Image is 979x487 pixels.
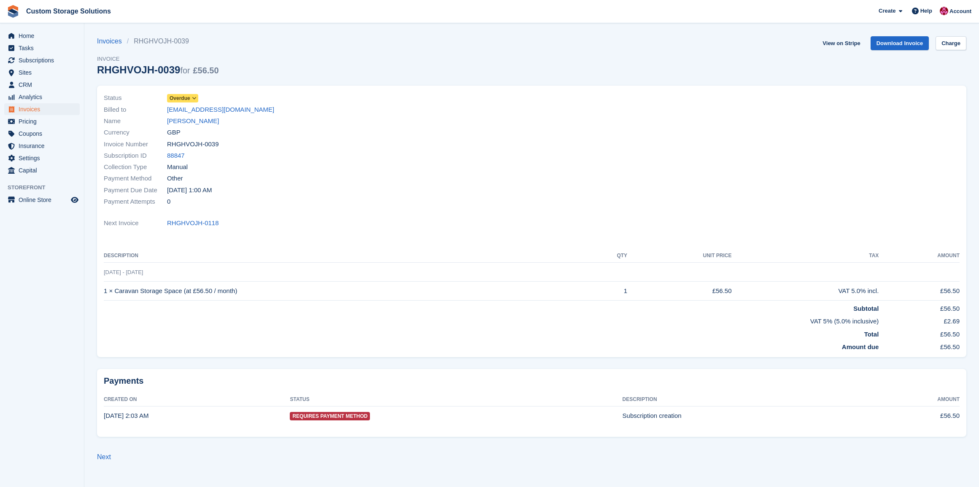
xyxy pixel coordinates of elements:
[104,269,143,275] span: [DATE] - [DATE]
[104,116,167,126] span: Name
[4,128,80,140] a: menu
[879,249,960,263] th: Amount
[193,66,218,75] span: £56.50
[842,343,879,350] strong: Amount due
[104,186,167,195] span: Payment Due Date
[167,151,185,161] a: 88847
[879,326,960,339] td: £56.50
[4,79,80,91] a: menu
[879,282,960,301] td: £56.50
[879,339,960,352] td: £56.50
[167,140,219,149] span: RHGHVOJH-0039
[19,30,69,42] span: Home
[868,406,960,425] td: £56.50
[4,30,80,42] a: menu
[104,151,167,161] span: Subscription ID
[104,376,960,386] h2: Payments
[19,152,69,164] span: Settings
[170,94,190,102] span: Overdue
[879,7,895,15] span: Create
[19,128,69,140] span: Coupons
[104,93,167,103] span: Status
[868,393,960,406] th: Amount
[4,152,80,164] a: menu
[167,218,219,228] a: RHGHVOJH-0118
[97,64,219,75] div: RHGHVOJH-0039
[4,103,80,115] a: menu
[819,36,863,50] a: View on Stripe
[19,54,69,66] span: Subscriptions
[19,103,69,115] span: Invoices
[879,313,960,326] td: £2.69
[19,116,69,127] span: Pricing
[732,286,879,296] div: VAT 5.0% incl.
[627,249,731,263] th: Unit Price
[104,218,167,228] span: Next Invoice
[4,67,80,78] a: menu
[4,140,80,152] a: menu
[627,282,731,301] td: £56.50
[4,116,80,127] a: menu
[19,164,69,176] span: Capital
[167,105,274,115] a: [EMAIL_ADDRESS][DOMAIN_NAME]
[167,186,212,195] time: 2025-07-02 00:00:00 UTC
[97,453,111,460] a: Next
[290,412,370,420] span: Requires Payment Method
[732,249,879,263] th: Tax
[589,282,627,301] td: 1
[104,128,167,137] span: Currency
[920,7,932,15] span: Help
[167,162,188,172] span: Manual
[940,7,948,15] img: Jack Alexander
[104,105,167,115] span: Billed to
[949,7,971,16] span: Account
[104,313,879,326] td: VAT 5% (5.0% inclusive)
[4,42,80,54] a: menu
[4,91,80,103] a: menu
[104,282,589,301] td: 1 × Caravan Storage Space (at £56.50 / month)
[97,36,219,46] nav: breadcrumbs
[19,194,69,206] span: Online Store
[104,162,167,172] span: Collection Type
[19,67,69,78] span: Sites
[104,393,290,406] th: Created On
[7,5,19,18] img: stora-icon-8386f47178a22dfd0bd8f6a31ec36ba5ce8667c1dd55bd0f319d3a0aa187defe.svg
[167,93,198,103] a: Overdue
[4,164,80,176] a: menu
[167,197,170,207] span: 0
[104,174,167,183] span: Payment Method
[589,249,627,263] th: QTY
[23,4,114,18] a: Custom Storage Solutions
[19,91,69,103] span: Analytics
[623,406,868,425] td: Subscription creation
[19,140,69,152] span: Insurance
[180,66,190,75] span: for
[853,305,879,312] strong: Subtotal
[8,183,84,192] span: Storefront
[623,393,868,406] th: Description
[19,79,69,91] span: CRM
[4,194,80,206] a: menu
[19,42,69,54] span: Tasks
[104,140,167,149] span: Invoice Number
[936,36,966,50] a: Charge
[70,195,80,205] a: Preview store
[167,174,183,183] span: Other
[879,300,960,313] td: £56.50
[864,331,879,338] strong: Total
[167,128,181,137] span: GBP
[104,197,167,207] span: Payment Attempts
[4,54,80,66] a: menu
[97,36,127,46] a: Invoices
[104,412,148,419] time: 2025-07-01 01:03:35 UTC
[167,116,219,126] a: [PERSON_NAME]
[97,55,219,63] span: Invoice
[871,36,929,50] a: Download Invoice
[290,393,622,406] th: Status
[104,249,589,263] th: Description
